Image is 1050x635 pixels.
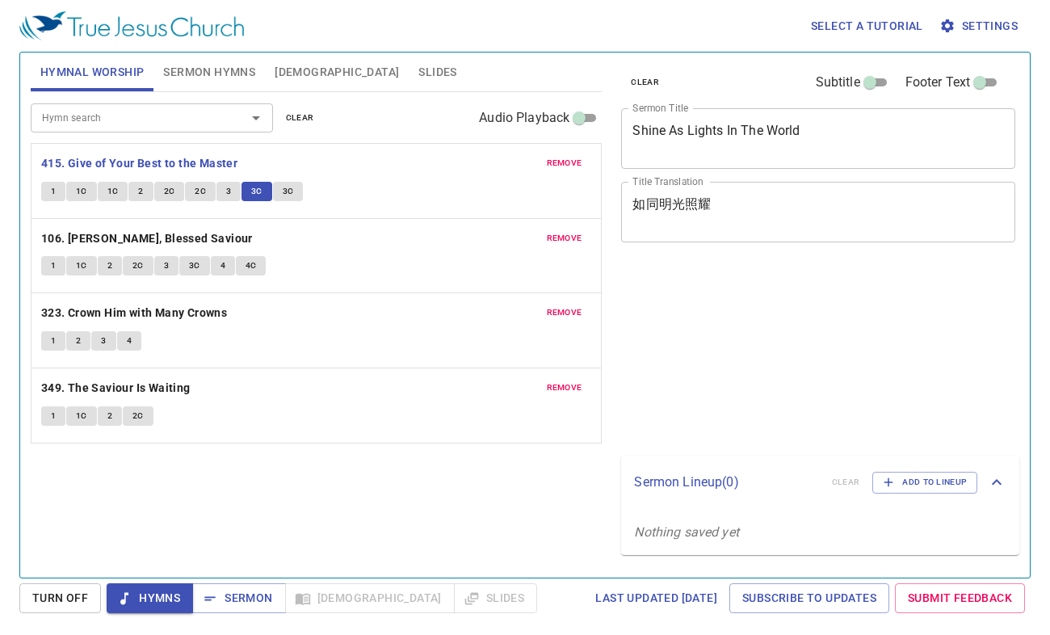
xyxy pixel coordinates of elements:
[98,182,128,201] button: 1C
[101,334,106,348] span: 3
[634,473,818,492] p: Sermon Lineup ( 0 )
[816,73,860,92] span: Subtitle
[32,588,88,608] span: Turn Off
[908,588,1012,608] span: Submit Feedback
[123,406,153,426] button: 2C
[41,406,65,426] button: 1
[98,406,122,426] button: 2
[117,331,141,351] button: 4
[107,583,193,613] button: Hymns
[634,524,739,540] i: Nothing saved yet
[66,182,97,201] button: 1C
[251,184,262,199] span: 3C
[51,334,56,348] span: 1
[107,184,119,199] span: 1C
[245,107,267,129] button: Open
[154,256,178,275] button: 3
[192,583,285,613] button: Sermon
[41,182,65,201] button: 1
[185,182,216,201] button: 2C
[205,588,272,608] span: Sermon
[621,456,1019,509] div: Sermon Lineup(0)clearAdd to Lineup
[273,182,304,201] button: 3C
[41,331,65,351] button: 1
[189,259,200,273] span: 3C
[811,16,923,36] span: Select a tutorial
[66,256,97,275] button: 1C
[742,588,876,608] span: Subscribe to Updates
[943,16,1018,36] span: Settings
[211,256,235,275] button: 4
[729,583,889,613] a: Subscribe to Updates
[132,259,144,273] span: 2C
[41,229,253,249] b: 106. [PERSON_NAME], Blessed Saviour
[127,334,132,348] span: 4
[241,182,272,201] button: 3C
[226,184,231,199] span: 3
[883,475,967,490] span: Add to Lineup
[128,182,153,201] button: 2
[286,111,314,125] span: clear
[51,259,56,273] span: 1
[283,184,294,199] span: 3C
[40,62,145,82] span: Hymnal Worship
[179,256,210,275] button: 3C
[66,406,97,426] button: 1C
[19,583,101,613] button: Turn Off
[895,583,1025,613] a: Submit Feedback
[41,153,241,174] button: 415. Give of Your Best to the Master
[595,588,717,608] span: Last updated [DATE]
[132,409,144,423] span: 2C
[537,153,592,173] button: remove
[120,588,180,608] span: Hymns
[138,184,143,199] span: 2
[621,73,669,92] button: clear
[41,153,237,174] b: 415. Give of Your Best to the Master
[632,123,1004,153] textarea: Shine As Lights In The World
[41,229,255,249] button: 106. [PERSON_NAME], Blessed Saviour
[537,303,592,322] button: remove
[537,229,592,248] button: remove
[51,184,56,199] span: 1
[872,472,977,493] button: Add to Lineup
[537,378,592,397] button: remove
[51,409,56,423] span: 1
[19,11,244,40] img: True Jesus Church
[41,303,230,323] button: 323. Crown Him with Many Crowns
[76,259,87,273] span: 1C
[479,108,569,128] span: Audio Playback
[547,231,582,246] span: remove
[547,305,582,320] span: remove
[418,62,456,82] span: Slides
[123,256,153,275] button: 2C
[547,156,582,170] span: remove
[164,184,175,199] span: 2C
[632,196,1004,227] textarea: 如同明光照耀
[164,259,169,273] span: 3
[91,331,115,351] button: 3
[154,182,185,201] button: 2C
[216,182,241,201] button: 3
[163,62,255,82] span: Sermon Hymns
[66,331,90,351] button: 2
[589,583,724,613] a: Last updated [DATE]
[107,409,112,423] span: 2
[76,409,87,423] span: 1C
[275,62,399,82] span: [DEMOGRAPHIC_DATA]
[547,381,582,395] span: remove
[41,256,65,275] button: 1
[41,378,193,398] button: 349. The Saviour Is Waiting
[98,256,122,275] button: 2
[276,108,324,128] button: clear
[41,378,191,398] b: 349. The Saviour Is Waiting
[76,334,81,348] span: 2
[246,259,257,273] span: 4C
[631,75,659,90] span: clear
[936,11,1024,41] button: Settings
[41,303,227,323] b: 323. Crown Him with Many Crowns
[107,259,112,273] span: 2
[804,11,930,41] button: Select a tutorial
[615,259,939,450] iframe: from-child
[220,259,225,273] span: 4
[905,73,971,92] span: Footer Text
